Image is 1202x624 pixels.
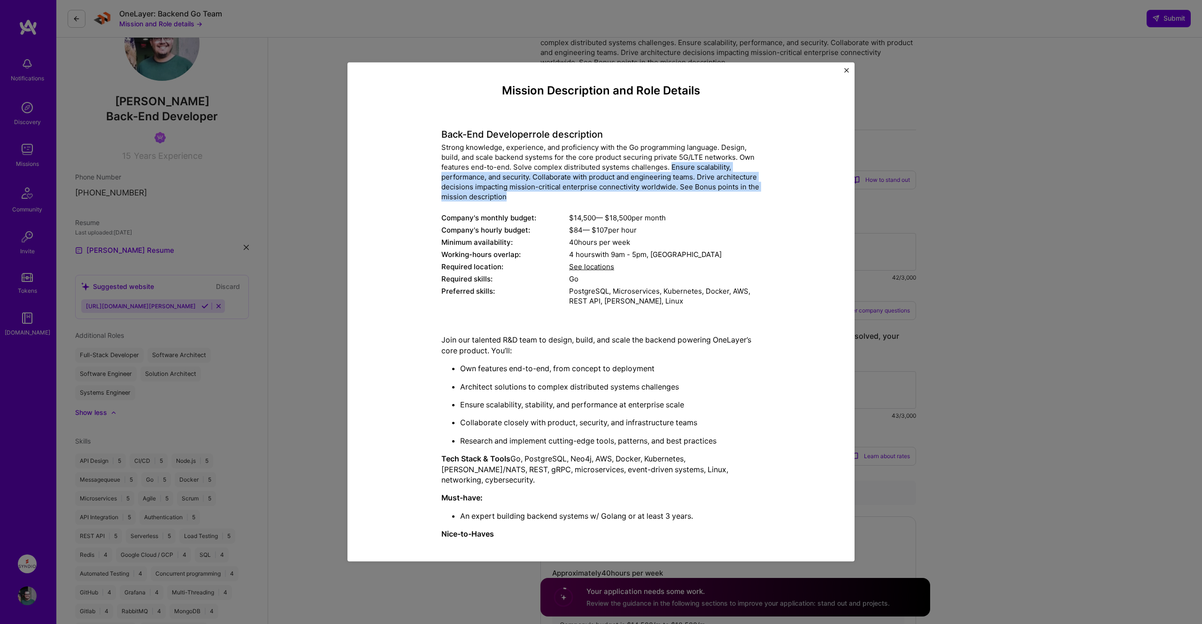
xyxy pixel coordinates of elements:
p: Collaborate closely with product, security, and infrastructure teams [460,417,761,428]
h4: Mission Description and Role Details [441,84,761,98]
div: Company's hourly budget: [441,225,569,235]
div: $ 84 — $ 107 per hour [569,225,761,235]
button: Close [844,68,849,78]
div: Minimum availability: [441,237,569,247]
div: Preferred skills: [441,286,569,306]
p: Join our talented R&D team to design, build, and scale the backend powering OneLayer’s core produ... [441,335,761,356]
p: Go, PostgreSQL, Neo4j, AWS, Docker, Kubernetes, [PERSON_NAME]/NATS, REST, gRPC, microservices, ev... [441,453,761,485]
p: Own features end-to-end, from concept to deployment [460,363,761,374]
div: $ 14,500 — $ 18,500 per month [569,213,761,223]
p: An expert building backend systems w/ Golang or at least 3 years. [460,511,761,521]
strong: Must-have: [441,493,483,502]
p: Experience with large-scale databases (PostgreSQL, Neo4j) [460,546,761,557]
p: Research and implement cutting-edge tools, patterns, and best practices [460,436,761,446]
div: PostgreSQL, Microservices, Kubernetes, Docker, AWS, REST API, [PERSON_NAME], Linux [569,286,761,306]
div: Go [569,274,761,284]
span: 9am - 5pm , [609,250,650,259]
div: 4 hours with [GEOGRAPHIC_DATA] [569,250,761,259]
p: Architect solutions to complex distributed systems challenges [460,381,761,391]
div: Required location: [441,262,569,272]
strong: Nice-to-Haves [441,529,494,538]
div: Company's monthly budget: [441,213,569,223]
div: Working-hours overlap: [441,250,569,259]
p: Ensure scalability, stability, and performance at enterprise scale [460,399,761,410]
strong: Tech Stack & Tools [441,454,510,463]
div: Required skills: [441,274,569,284]
div: 40 hours per week [569,237,761,247]
h4: Back-End Developer role description [441,129,761,140]
div: Strong knowledge, experience, and proficiency with the Go programming language. Design, build, an... [441,142,761,202]
span: See locations [569,262,614,271]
